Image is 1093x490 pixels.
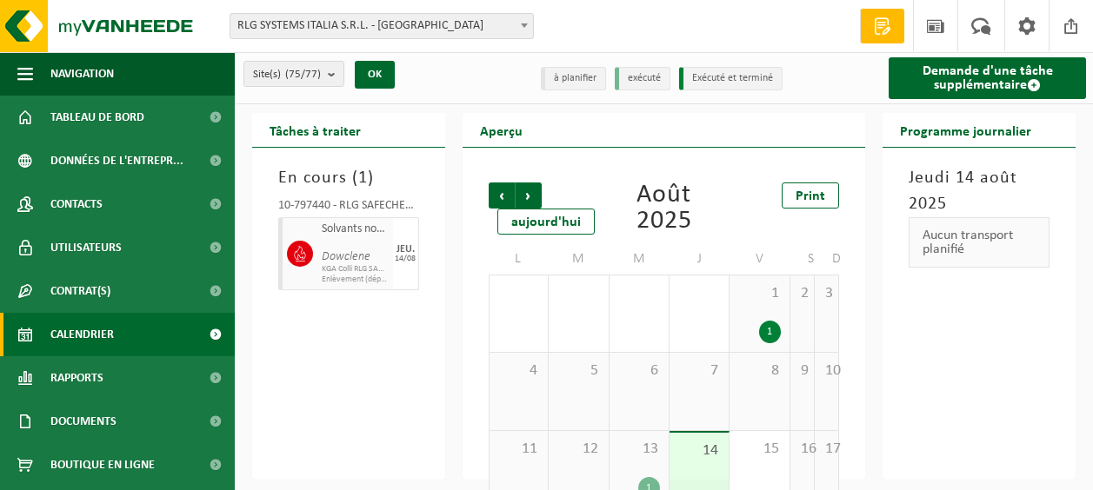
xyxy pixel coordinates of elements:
span: Calendrier [50,313,114,356]
h2: Tâches à traiter [252,113,378,147]
span: Précédent [489,182,515,209]
count: (75/77) [285,69,321,80]
h2: Aperçu [463,113,540,147]
div: 10-797440 - RLG SAFECHEM - [PERSON_NAME]-PRESSING NV - PELT [278,200,419,217]
span: Contrat(s) [50,269,110,313]
td: V [730,243,790,275]
h3: En cours ( ) [278,165,419,191]
i: Dowclene [322,250,370,263]
span: 7 [678,361,720,381]
span: 10 [823,361,830,381]
span: 1 [738,284,780,303]
div: JEU. [397,244,415,255]
span: Contacts [50,182,103,226]
span: Données de l'entrepr... [50,139,183,182]
div: Août 2025 [620,182,709,235]
span: KGA Colli RLG SAFECHEM [322,264,389,275]
td: M [549,243,609,275]
span: RLG SYSTEMS ITALIA S.R.L. - TORINO [230,13,534,39]
span: Print [796,189,825,203]
span: 8 [738,361,780,381]
h3: Jeudi 14 août 2025 [909,165,1050,217]
span: Utilisateurs [50,226,122,269]
span: Enlèvement (déplacement exclu) [322,275,389,285]
td: L [489,243,549,275]
span: Navigation [50,52,114,96]
div: 14/08 [395,255,416,263]
td: S [790,243,815,275]
li: à planifier [541,67,606,90]
button: OK [355,61,395,89]
span: Suivant [516,182,542,209]
td: J [670,243,730,275]
span: 15 [738,440,780,459]
span: 16 [799,440,805,459]
span: 6 [618,361,660,381]
span: Tableau de bord [50,96,144,139]
span: 2 [799,284,805,303]
span: Documents [50,400,117,443]
span: 3 [823,284,830,303]
td: M [610,243,670,275]
span: 4 [498,361,539,381]
span: 11 [498,440,539,459]
span: Solvants non halogénés - à haut pouvoir calorifique en fût 200L [322,222,389,236]
div: aujourd'hui [497,209,595,235]
div: Aucun transport planifié [909,217,1050,268]
td: D [815,243,839,275]
span: RLG SYSTEMS ITALIA S.R.L. - TORINO [230,14,533,38]
span: 12 [557,440,599,459]
div: 1 [759,321,781,343]
span: 1 [358,169,368,187]
li: Exécuté et terminé [679,67,783,90]
span: Rapports [50,356,103,400]
span: Boutique en ligne [50,443,155,487]
h2: Programme journalier [883,113,1049,147]
a: Demande d'une tâche supplémentaire [889,57,1086,99]
a: Print [782,182,839,209]
li: exécuté [615,67,670,90]
span: Site(s) [253,62,321,88]
span: 17 [823,440,830,459]
span: 5 [557,361,599,381]
span: 13 [618,440,660,459]
button: Site(s)(75/77) [243,61,344,87]
span: 14 [678,441,720,460]
span: 9 [799,361,805,381]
